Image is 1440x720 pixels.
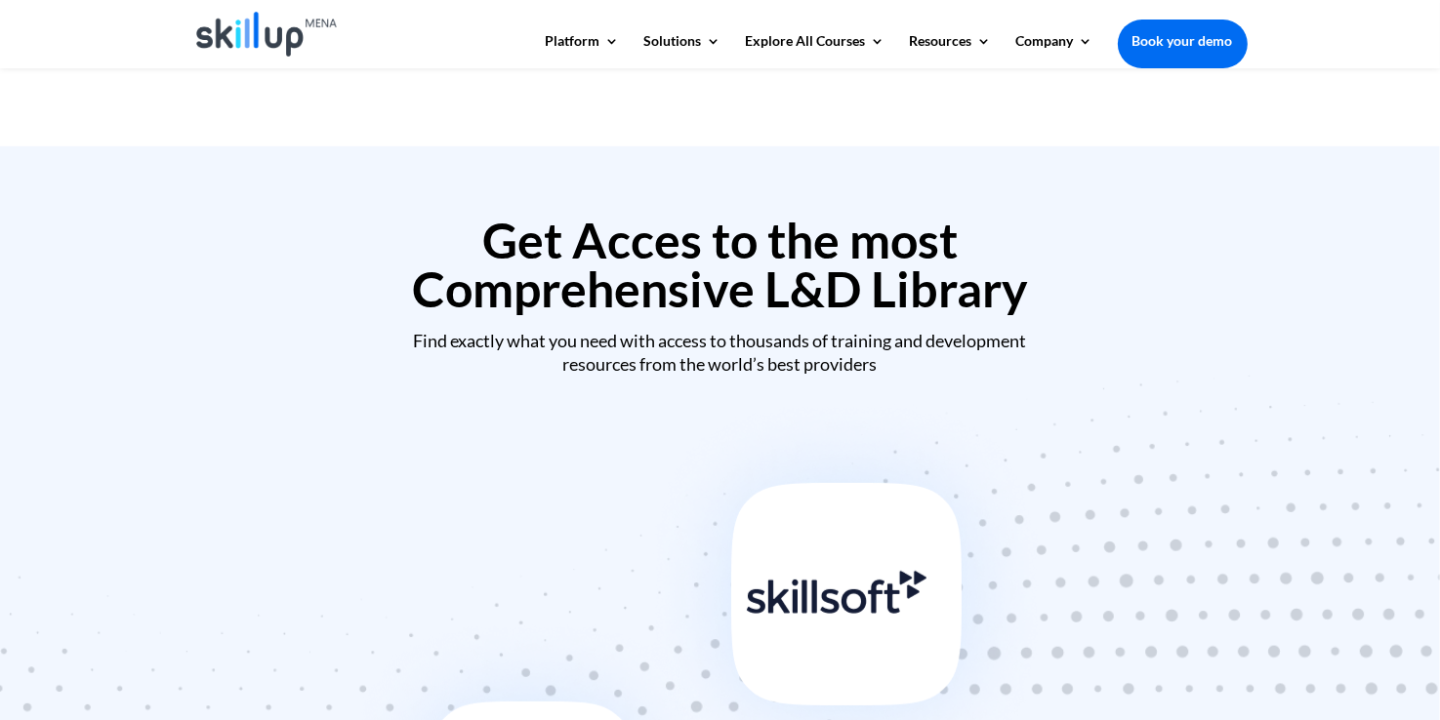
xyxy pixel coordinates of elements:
h2: Get Acces to the most Comprehensive L&D Library [193,216,1248,323]
a: Company [1016,34,1093,67]
div: Find exactly what you need with access to thousands of training and development resources from th... [193,330,1248,376]
a: Solutions [644,34,721,67]
a: Resources [910,34,992,67]
a: Book your demo [1118,20,1248,62]
img: Skillup Mena [196,12,338,57]
iframe: Chat Widget [1115,509,1440,720]
a: Platform [546,34,620,67]
a: Explore All Courses [746,34,885,67]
